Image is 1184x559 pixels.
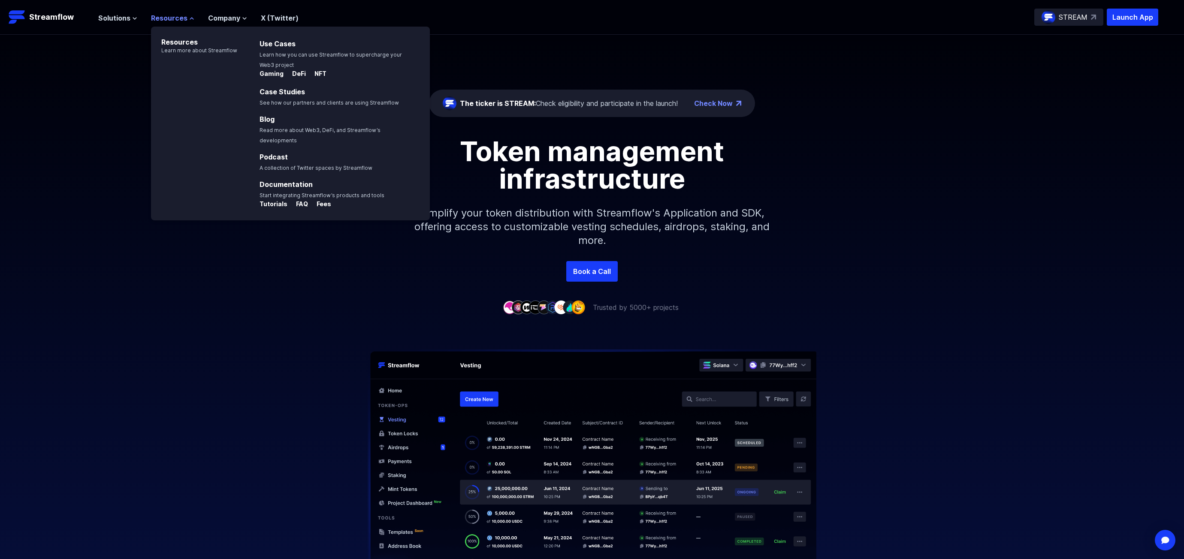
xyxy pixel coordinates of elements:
img: company-2 [511,301,525,314]
img: streamflow-logo-circle.png [443,96,456,110]
img: company-9 [571,301,585,314]
a: STREAM [1034,9,1103,26]
p: DeFi [285,69,306,78]
img: company-3 [520,301,534,314]
a: Blog [260,115,275,123]
img: company-4 [529,301,542,314]
p: Learn more about Streamflow [151,47,237,54]
a: Book a Call [566,261,618,282]
span: Company [208,13,240,23]
a: FAQ [289,201,310,209]
p: Tutorials [260,200,287,208]
div: Check eligibility and participate in the launch! [460,98,678,108]
p: Fees [310,200,331,208]
button: Solutions [98,13,137,23]
a: X (Twitter) [261,14,299,22]
a: DeFi [285,70,308,79]
span: A collection of Twitter spaces by Streamflow [260,165,372,171]
button: Company [208,13,247,23]
p: Gaming [260,69,284,78]
a: Check Now [694,98,733,108]
p: STREAM [1059,12,1087,22]
img: top-right-arrow.svg [1091,15,1096,20]
img: streamflow-logo-circle.png [1042,10,1055,24]
span: Read more about Web3, DeFi, and Streamflow’s developments [260,127,381,144]
button: Launch App [1107,9,1158,26]
p: Trusted by 5000+ projects [593,302,679,313]
img: top-right-arrow.png [736,101,741,106]
a: Gaming [260,70,285,79]
a: Podcast [260,153,288,161]
a: Fees [310,201,331,209]
img: Streamflow Logo [9,9,26,26]
img: company-5 [537,301,551,314]
span: Resources [151,13,187,23]
span: The ticker is STREAM: [460,99,536,108]
p: Resources [151,27,237,47]
a: Streamflow [9,9,90,26]
img: company-6 [546,301,559,314]
p: Simplify your token distribution with Streamflow's Application and SDK, offering access to custom... [408,192,776,261]
h1: Token management infrastructure [399,138,785,192]
span: Solutions [98,13,130,23]
span: Learn how you can use Streamflow to supercharge your Web3 project [260,51,402,68]
p: NFT [308,69,326,78]
a: Use Cases [260,39,296,48]
p: FAQ [289,200,308,208]
a: Tutorials [260,201,289,209]
span: Start integrating Streamflow’s products and tools [260,192,384,198]
img: company-8 [563,301,577,314]
a: NFT [308,70,326,79]
img: company-7 [554,301,568,314]
a: Case Studies [260,87,305,96]
img: company-1 [503,301,516,314]
p: Streamflow [29,11,74,23]
button: Resources [151,13,194,23]
span: See how our partners and clients are using Streamflow [260,99,399,106]
div: Open Intercom Messenger [1155,530,1175,550]
a: Documentation [260,180,313,189]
